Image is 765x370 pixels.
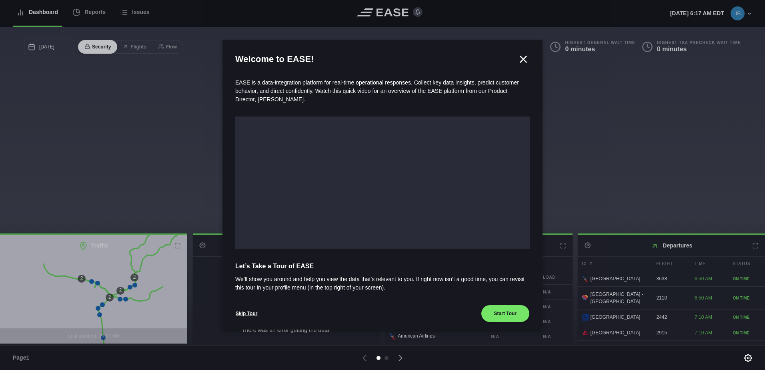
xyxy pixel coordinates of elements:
[235,305,258,322] button: Skip Tour
[235,261,530,271] span: Let’s Take a Tour of EASE
[235,117,530,249] iframe: onboarding
[235,79,519,103] span: EASE is a data-integration platform for real-time operational responses. Collect key data insight...
[235,275,530,292] span: We’ll show you around and help you view the data that’s relevant to you. If right now isn’t a goo...
[235,52,517,66] h2: Welcome to EASE!
[481,305,530,322] button: Start Tour
[13,354,33,362] span: Page 1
